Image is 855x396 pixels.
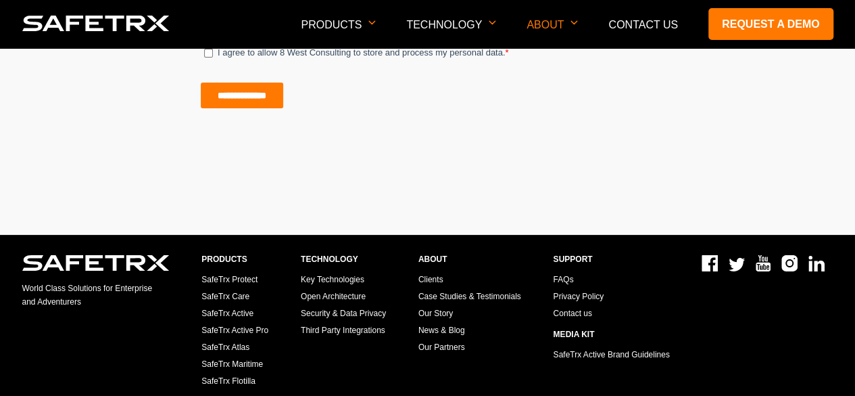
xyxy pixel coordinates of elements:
a: Contact Us [608,19,678,30]
a: Privacy Policy [553,292,604,301]
a: Open Architecture [301,292,366,301]
img: Instagram icon [781,255,798,271]
img: Linkedin icon [808,256,825,271]
a: Clients [418,275,443,284]
img: Arrow down icon [570,20,578,25]
input: Request a Demo [3,143,12,152]
a: Request a demo [708,8,833,40]
h3: Media Kit [553,330,669,338]
p: About [527,19,578,48]
a: Key Technologies [301,275,364,284]
a: SafeTrx Care [201,292,249,301]
p: Products [301,19,376,48]
a: Security & Data Privacy [301,309,386,318]
iframe: Chat Widget [787,331,855,396]
img: SafeTRX footer logo [22,255,170,271]
a: SafeTrx Atlas [201,343,249,352]
h3: Products [201,255,268,263]
img: Youtube icon [756,255,771,271]
h3: Technology [301,255,386,263]
a: SafeTrx Maritime [201,359,263,369]
img: Arrow down icon [489,20,496,25]
img: Logo SafeTrx [22,16,170,31]
a: SafeTrx Active Brand Guidelines [553,350,669,359]
a: FAQs [553,275,573,284]
h3: About [418,255,521,263]
img: Facebook icon [702,255,718,271]
input: Discover More [3,161,12,170]
a: Third Party Integrations [301,326,385,335]
a: Our Story [418,309,453,318]
p: I agree to allow 8 West Consulting to store and process my personal data. [17,286,304,296]
span: Discover More [16,162,72,172]
a: SafeTrx Active [201,309,253,318]
a: Our Partners [418,343,465,352]
a: News & Blog [418,326,465,335]
a: Contact us [553,309,591,318]
img: Arrow down icon [368,20,376,25]
span: Request a Demo [16,144,82,154]
a: Case Studies & Testimonials [418,292,521,301]
input: I agree to allow 8 West Consulting to store and process my personal data.* [3,288,12,296]
a: SafeTrx Protect [201,275,258,284]
h3: Support [553,255,669,263]
a: SafeTrx Flotilla [201,376,255,386]
p: Technology [406,19,496,48]
p: World Class Solutions for Enterprise and Adventurers [22,282,170,309]
a: SafeTrx Active Pro [201,326,268,335]
img: Twitter icon [729,258,745,271]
